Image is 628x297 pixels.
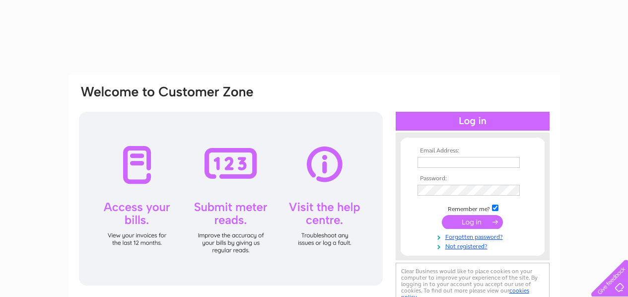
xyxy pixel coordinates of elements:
[442,215,503,229] input: Submit
[418,231,530,241] a: Forgotten password?
[418,241,530,250] a: Not registered?
[415,175,530,182] th: Password:
[415,148,530,154] th: Email Address:
[415,203,530,213] td: Remember me?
